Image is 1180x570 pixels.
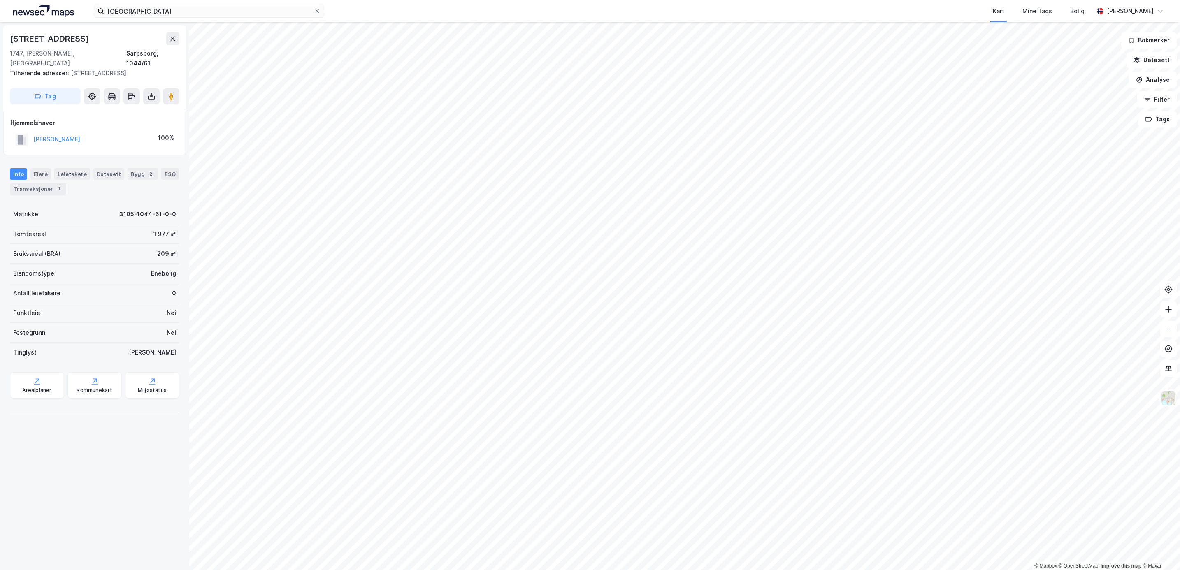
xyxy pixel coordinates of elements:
[167,308,176,318] div: Nei
[1161,390,1176,406] img: Z
[13,328,45,338] div: Festegrunn
[1129,72,1177,88] button: Analyse
[13,5,74,17] img: logo.a4113a55bc3d86da70a041830d287a7e.svg
[167,328,176,338] div: Nei
[30,168,51,180] div: Eiere
[146,170,155,178] div: 2
[93,168,124,180] div: Datasett
[119,209,176,219] div: 3105-1044-61-0-0
[1137,91,1177,108] button: Filter
[13,209,40,219] div: Matrikkel
[22,387,51,394] div: Arealplaner
[1070,6,1085,16] div: Bolig
[993,6,1004,16] div: Kart
[1059,563,1099,569] a: OpenStreetMap
[1139,531,1180,570] iframe: Chat Widget
[13,249,60,259] div: Bruksareal (BRA)
[10,118,179,128] div: Hjemmelshaver
[10,68,173,78] div: [STREET_ADDRESS]
[77,387,112,394] div: Kommunekart
[153,229,176,239] div: 1 977 ㎡
[1022,6,1052,16] div: Mine Tags
[1127,52,1177,68] button: Datasett
[1121,32,1177,49] button: Bokmerker
[151,269,176,278] div: Enebolig
[10,49,126,68] div: 1747, [PERSON_NAME], [GEOGRAPHIC_DATA]
[158,133,174,143] div: 100%
[1107,6,1154,16] div: [PERSON_NAME]
[161,168,179,180] div: ESG
[104,5,314,17] input: Søk på adresse, matrikkel, gårdeiere, leietakere eller personer
[13,288,60,298] div: Antall leietakere
[128,168,158,180] div: Bygg
[13,308,40,318] div: Punktleie
[129,348,176,357] div: [PERSON_NAME]
[13,269,54,278] div: Eiendomstype
[1139,531,1180,570] div: Kontrollprogram for chat
[10,32,91,45] div: [STREET_ADDRESS]
[157,249,176,259] div: 209 ㎡
[126,49,179,68] div: Sarpsborg, 1044/61
[10,183,66,195] div: Transaksjoner
[13,348,37,357] div: Tinglyst
[138,387,167,394] div: Miljøstatus
[10,168,27,180] div: Info
[1138,111,1177,127] button: Tags
[54,168,90,180] div: Leietakere
[13,229,46,239] div: Tomteareal
[172,288,176,298] div: 0
[1034,563,1057,569] a: Mapbox
[1101,563,1141,569] a: Improve this map
[55,185,63,193] div: 1
[10,88,81,104] button: Tag
[10,70,71,76] span: Tilhørende adresser:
